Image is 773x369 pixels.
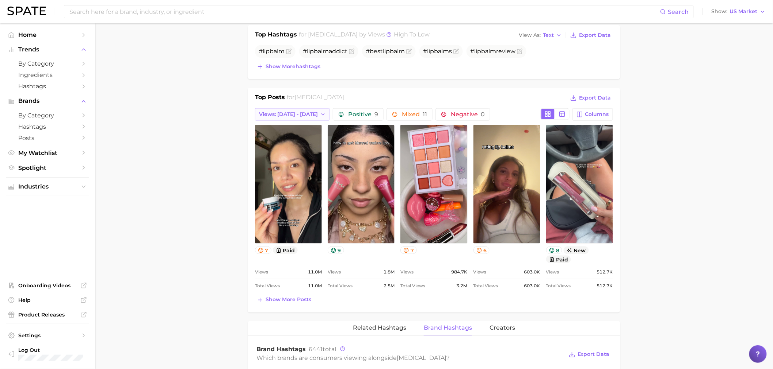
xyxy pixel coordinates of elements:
[18,311,77,318] span: Product Releases
[18,83,77,90] span: Hashtags
[517,31,564,40] button: View AsText
[255,268,268,276] span: Views
[69,5,660,18] input: Search here for a brand, industry, or ingredient
[314,48,329,55] span: balm
[427,48,434,55] span: lip
[453,48,459,54] button: Flag as miscategorized or irrelevant
[434,48,449,55] span: balm
[18,347,94,353] span: Log Out
[383,48,390,55] span: lip
[579,95,611,101] span: Export Data
[6,280,89,291] a: Onboarding Videos
[384,282,395,291] span: 2.5m
[18,31,77,38] span: Home
[524,268,540,276] span: 603.0k
[18,282,77,289] span: Onboarding Videos
[18,60,77,67] span: by Category
[402,112,427,117] span: Mixed
[255,246,271,254] button: 7
[255,30,297,40] h1: Top Hashtags
[266,63,320,70] span: Show more hashtags
[18,123,77,130] span: Hashtags
[309,346,336,353] span: total
[451,112,485,117] span: Negative
[6,58,89,69] a: by Category
[452,268,468,276] span: 984.7k
[579,32,611,38] span: Export Data
[567,350,612,360] button: Export Data
[6,29,89,40] a: Home
[6,132,89,144] a: Posts
[308,282,322,291] span: 11.0m
[6,96,89,106] button: Brands
[255,108,330,121] button: Views: [DATE] - [DATE]
[517,48,523,54] button: Flag as miscategorized or irrelevant
[390,48,405,55] span: balm
[568,30,613,40] button: Export Data
[710,7,768,16] button: ShowUS Market
[6,309,89,320] a: Product Releases
[259,48,285,55] span: #
[524,282,540,291] span: 603.0k
[543,33,554,37] span: Text
[307,48,314,55] span: lip
[328,282,353,291] span: Total Views
[309,346,323,353] span: 6441
[308,268,322,276] span: 11.0m
[273,246,298,254] button: paid
[18,71,77,78] span: Ingredients
[303,48,347,55] span: # addict
[400,246,417,254] button: 7
[668,8,689,15] span: Search
[400,268,414,276] span: Views
[299,30,430,40] h2: for by Views
[18,46,77,53] span: Trends
[353,325,406,331] span: Related Hashtags
[6,345,89,363] a: Log out. Currently logged in with e-mail danielle.gonzalez@loreal.com.
[597,268,613,276] span: 512.7k
[423,111,427,118] span: 11
[328,268,341,276] span: Views
[519,33,541,37] span: View As
[263,48,270,55] span: lip
[366,48,405,55] span: #best
[308,31,358,38] span: [MEDICAL_DATA]
[18,98,77,104] span: Brands
[295,94,344,101] span: [MEDICAL_DATA]
[6,147,89,159] a: My Watchlist
[255,93,285,104] h1: Top Posts
[256,353,563,363] div: Which brands are consumers viewing alongside ?
[394,31,430,38] span: high to low
[597,282,613,291] span: 512.7k
[474,48,481,55] span: lip
[328,246,344,254] button: 9
[424,325,472,331] span: Brand Hashtags
[18,149,77,156] span: My Watchlist
[256,346,306,353] span: Brand Hashtags
[546,246,563,254] button: 8
[473,282,498,291] span: Total Views
[423,48,452,55] span: # s
[255,62,322,72] button: Show morehashtags
[546,256,571,263] button: paid
[578,351,610,358] span: Export Data
[546,282,571,291] span: Total Views
[470,48,515,55] span: # review
[18,135,77,141] span: Posts
[730,9,758,13] span: US Market
[384,268,395,276] span: 1.8m
[259,111,318,117] span: Views: [DATE] - [DATE]
[546,268,559,276] span: Views
[6,181,89,192] button: Industries
[397,355,446,362] span: [MEDICAL_DATA]
[473,246,490,254] button: 6
[6,330,89,341] a: Settings
[18,297,77,303] span: Help
[712,9,728,13] span: Show
[406,48,412,54] button: Flag as miscategorized or irrelevant
[585,111,609,117] span: Columns
[287,93,344,104] h2: for
[6,162,89,174] a: Spotlight
[7,7,46,15] img: SPATE
[255,295,313,305] button: Show more posts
